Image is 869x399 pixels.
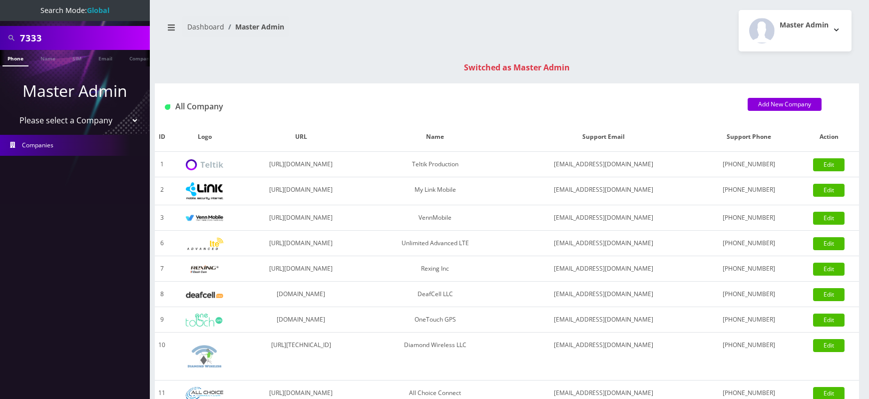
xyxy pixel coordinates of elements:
td: 9 [155,307,169,333]
td: [EMAIL_ADDRESS][DOMAIN_NAME] [509,205,699,231]
td: 8 [155,282,169,307]
img: My Link Mobile [186,182,223,200]
a: Edit [813,212,845,225]
a: Phone [2,50,28,66]
td: [URL][DOMAIN_NAME] [241,152,362,177]
td: [EMAIL_ADDRESS][DOMAIN_NAME] [509,333,699,381]
img: DeafCell LLC [186,292,223,298]
li: Master Admin [224,21,284,32]
a: Edit [813,339,845,352]
td: [PHONE_NUMBER] [699,282,799,307]
a: Company [124,50,158,65]
td: [EMAIL_ADDRESS][DOMAIN_NAME] [509,307,699,333]
td: [URL][DOMAIN_NAME] [241,177,362,205]
a: Edit [813,314,845,327]
td: [PHONE_NUMBER] [699,333,799,381]
td: Unlimited Advanced LTE [362,231,508,256]
span: Companies [22,141,53,149]
td: My Link Mobile [362,177,508,205]
td: 7 [155,256,169,282]
td: VennMobile [362,205,508,231]
input: Search All Companies [20,28,147,47]
td: [EMAIL_ADDRESS][DOMAIN_NAME] [509,231,699,256]
th: Support Phone [699,122,799,152]
td: [URL][DOMAIN_NAME] [241,231,362,256]
a: Edit [813,237,845,250]
span: Search Mode: [40,5,109,15]
td: [PHONE_NUMBER] [699,307,799,333]
strong: Global [87,5,109,15]
a: Edit [813,263,845,276]
td: [EMAIL_ADDRESS][DOMAIN_NAME] [509,282,699,307]
a: Edit [813,184,845,197]
td: [PHONE_NUMBER] [699,205,799,231]
img: Rexing Inc [186,265,223,274]
td: [PHONE_NUMBER] [699,231,799,256]
td: 10 [155,333,169,381]
td: [EMAIL_ADDRESS][DOMAIN_NAME] [509,256,699,282]
h2: Master Admin [780,21,829,29]
td: [URL][DOMAIN_NAME] [241,205,362,231]
a: Edit [813,158,845,171]
td: [EMAIL_ADDRESS][DOMAIN_NAME] [509,177,699,205]
td: [EMAIL_ADDRESS][DOMAIN_NAME] [509,152,699,177]
img: Diamond Wireless LLC [186,338,223,375]
th: Logo [169,122,240,152]
th: Support Email [509,122,699,152]
h1: All Company [165,102,733,111]
td: [URL][DOMAIN_NAME] [241,256,362,282]
td: 1 [155,152,169,177]
td: [PHONE_NUMBER] [699,177,799,205]
a: SIM [67,50,86,65]
td: Diamond Wireless LLC [362,333,508,381]
a: Dashboard [187,22,224,31]
td: Teltik Production [362,152,508,177]
th: Action [799,122,859,152]
th: Name [362,122,508,152]
img: All Company [165,104,170,110]
img: OneTouch GPS [186,314,223,327]
a: Edit [813,288,845,301]
td: 2 [155,177,169,205]
a: Email [93,50,117,65]
td: 3 [155,205,169,231]
td: DeafCell LLC [362,282,508,307]
nav: breadcrumb [162,16,499,45]
img: Unlimited Advanced LTE [186,238,223,250]
th: URL [241,122,362,152]
th: ID [155,122,169,152]
td: [DOMAIN_NAME] [241,282,362,307]
td: [DOMAIN_NAME] [241,307,362,333]
td: Rexing Inc [362,256,508,282]
a: Name [35,50,60,65]
td: OneTouch GPS [362,307,508,333]
img: VennMobile [186,215,223,222]
a: Add New Company [748,98,822,111]
td: [PHONE_NUMBER] [699,152,799,177]
button: Master Admin [739,10,852,51]
td: [PHONE_NUMBER] [699,256,799,282]
div: Switched as Master Admin [165,61,869,73]
td: [URL][TECHNICAL_ID] [241,333,362,381]
td: 6 [155,231,169,256]
img: Teltik Production [186,159,223,171]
